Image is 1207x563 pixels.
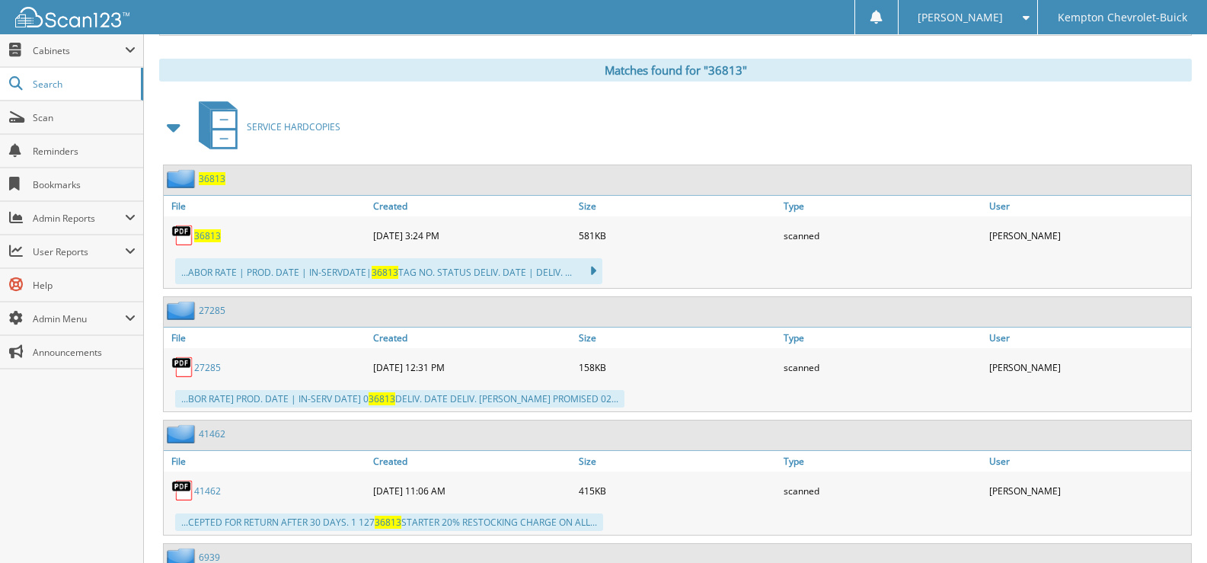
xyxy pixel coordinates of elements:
div: ...BOR RATE] PROD. DATE | IN-SERV DATE] 0 DELIV. DATE DELIV. [PERSON_NAME] PROMISED 02... [175,390,624,408]
span: 36813 [375,516,401,529]
div: [PERSON_NAME] [985,475,1191,506]
div: ...CEPTED FOR RETURN AFTER 30 DAYS. 1 127 STARTER 20% RESTOCKING CHARGE ON ALL... [175,513,603,531]
span: Kempton Chevrolet-Buick [1058,13,1187,22]
div: scanned [780,352,985,382]
div: scanned [780,220,985,251]
span: SERVICE HARDCOPIES [247,120,340,133]
a: Size [575,196,781,216]
a: User [985,451,1191,472]
div: 415KB [575,475,781,506]
a: Created [369,328,575,348]
a: Type [780,328,985,348]
a: 41462 [199,427,225,440]
img: PDF.png [171,224,194,247]
div: Matches found for "36813" [159,59,1192,82]
img: PDF.png [171,479,194,502]
span: Admin Menu [33,312,125,325]
a: File [164,451,369,472]
a: 36813 [194,229,221,242]
img: folder2.png [167,301,199,320]
div: ...ABOR RATE | PROD. DATE | IN-SERVDATE| TAG NO. STATUS DELIV. DATE | DELIV. ... [175,258,602,284]
img: PDF.png [171,356,194,379]
div: [DATE] 12:31 PM [369,352,575,382]
a: Created [369,451,575,472]
a: User [985,196,1191,216]
a: Created [369,196,575,216]
a: Size [575,328,781,348]
span: 36813 [369,392,395,405]
img: folder2.png [167,169,199,188]
span: Help [33,279,136,292]
span: User Reports [33,245,125,258]
span: Reminders [33,145,136,158]
a: Size [575,451,781,472]
a: Type [780,196,985,216]
div: [PERSON_NAME] [985,352,1191,382]
div: [DATE] 11:06 AM [369,475,575,506]
a: Type [780,451,985,472]
img: folder2.png [167,424,199,443]
span: Bookmarks [33,178,136,191]
a: 36813 [199,172,225,185]
iframe: Chat Widget [1131,490,1207,563]
span: 36813 [372,266,398,279]
div: [PERSON_NAME] [985,220,1191,251]
a: User [985,328,1191,348]
div: [DATE] 3:24 PM [369,220,575,251]
a: 27285 [199,304,225,317]
a: 27285 [194,361,221,374]
span: Search [33,78,133,91]
a: File [164,328,369,348]
div: scanned [780,475,985,506]
a: 41462 [194,485,221,497]
a: File [164,196,369,216]
img: scan123-logo-white.svg [15,7,129,27]
a: SERVICE HARDCOPIES [190,97,340,157]
span: Admin Reports [33,212,125,225]
div: 158KB [575,352,781,382]
span: Announcements [33,346,136,359]
span: Scan [33,111,136,124]
div: 581KB [575,220,781,251]
span: Cabinets [33,44,125,57]
span: [PERSON_NAME] [918,13,1003,22]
